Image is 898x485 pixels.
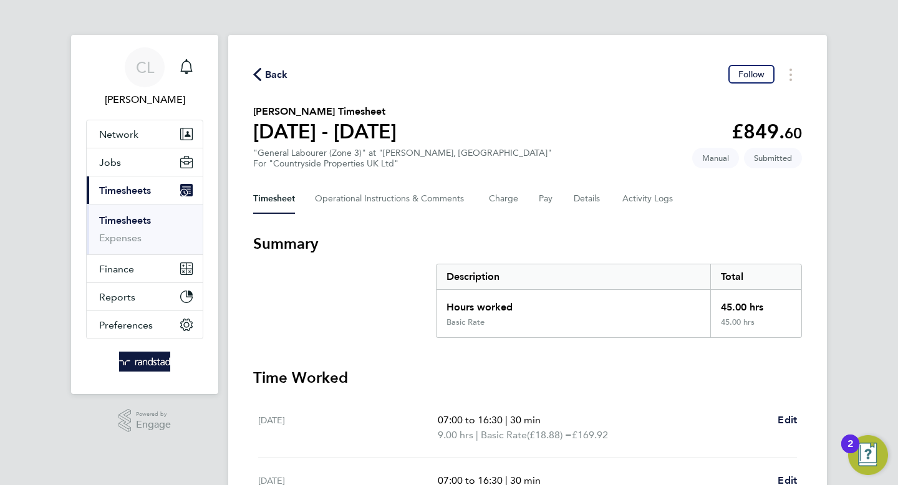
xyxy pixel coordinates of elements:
[510,414,541,426] span: 30 min
[780,65,802,84] button: Timesheets Menu
[99,291,135,303] span: Reports
[438,414,503,426] span: 07:00 to 16:30
[253,148,552,169] div: "General Labourer (Zone 3)" at "[PERSON_NAME], [GEOGRAPHIC_DATA]"
[253,234,802,254] h3: Summary
[99,185,151,196] span: Timesheets
[253,158,552,169] div: For "Countryside Properties UK Ltd"
[315,184,469,214] button: Operational Instructions & Comments
[99,156,121,168] span: Jobs
[437,290,710,317] div: Hours worked
[778,413,797,428] a: Edit
[86,92,203,107] span: Charlotte Lockeridge
[572,429,608,441] span: £169.92
[778,414,797,426] span: Edit
[253,104,397,119] h2: [PERSON_NAME] Timesheet
[505,414,508,426] span: |
[253,67,288,82] button: Back
[87,311,203,339] button: Preferences
[87,255,203,282] button: Finance
[136,420,171,430] span: Engage
[622,184,675,214] button: Activity Logs
[710,264,801,289] div: Total
[99,263,134,275] span: Finance
[86,352,203,372] a: Go to home page
[71,35,218,394] nav: Main navigation
[436,264,802,338] div: Summary
[527,429,572,441] span: (£18.88) =
[99,319,153,331] span: Preferences
[87,283,203,310] button: Reports
[437,264,710,289] div: Description
[710,290,801,317] div: 45.00 hrs
[489,184,519,214] button: Charge
[265,67,288,82] span: Back
[87,176,203,204] button: Timesheets
[728,65,775,84] button: Follow
[119,352,171,372] img: randstad-logo-retina.png
[744,148,802,168] span: This timesheet is Submitted.
[692,148,739,168] span: This timesheet was manually created.
[253,119,397,144] h1: [DATE] - [DATE]
[87,120,203,148] button: Network
[447,317,485,327] div: Basic Rate
[136,409,171,420] span: Powered by
[738,69,765,80] span: Follow
[539,184,554,214] button: Pay
[481,428,527,443] span: Basic Rate
[574,184,602,214] button: Details
[99,232,142,244] a: Expenses
[258,413,438,443] div: [DATE]
[731,120,802,143] app-decimal: £849.
[87,148,203,176] button: Jobs
[710,317,801,337] div: 45.00 hrs
[87,204,203,254] div: Timesheets
[438,429,473,441] span: 9.00 hrs
[476,429,478,441] span: |
[86,47,203,107] a: CL[PERSON_NAME]
[847,444,853,460] div: 2
[136,59,154,75] span: CL
[99,214,151,226] a: Timesheets
[99,128,138,140] span: Network
[253,368,802,388] h3: Time Worked
[785,124,802,142] span: 60
[848,435,888,475] button: Open Resource Center, 2 new notifications
[253,184,295,214] button: Timesheet
[118,409,171,433] a: Powered byEngage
